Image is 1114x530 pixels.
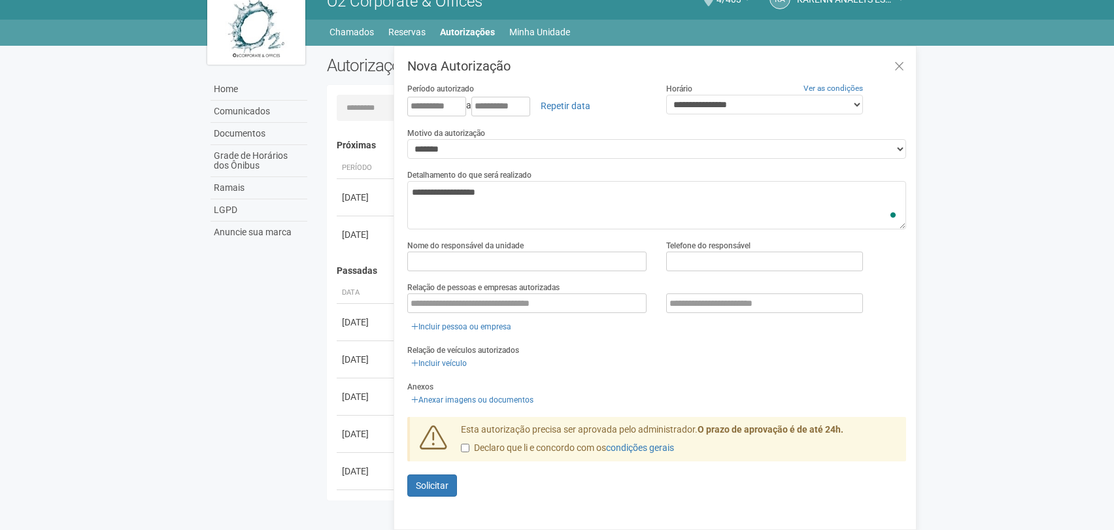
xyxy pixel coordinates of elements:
[532,95,599,117] a: Repetir data
[451,423,906,461] div: Esta autorização precisa ser aprovada pelo administrador.
[407,181,906,229] textarea: To enrich screen reader interactions, please activate Accessibility in Grammarly extension settings
[461,442,674,455] label: Declaro que li e concordo com os
[342,228,390,241] div: [DATE]
[666,240,751,252] label: Telefone do responsável
[666,83,692,95] label: Horário
[337,266,897,276] h4: Passadas
[211,199,307,222] a: LGPD
[329,23,374,41] a: Chamados
[211,78,307,101] a: Home
[342,316,390,329] div: [DATE]
[407,83,474,95] label: Período autorizado
[461,444,469,452] input: Declaro que li e concordo com oscondições gerais
[407,95,647,117] div: a
[342,191,390,204] div: [DATE]
[407,320,515,334] a: Incluir pessoa ou empresa
[211,101,307,123] a: Comunicados
[211,177,307,199] a: Ramais
[337,141,897,150] h4: Próximas
[211,222,307,243] a: Anuncie sua marca
[698,424,843,435] strong: O prazo de aprovação é de até 24h.
[407,282,560,293] label: Relação de pessoas e empresas autorizadas
[407,59,906,73] h3: Nova Autorização
[407,169,532,181] label: Detalhamento do que será realizado
[407,393,537,407] a: Anexar imagens ou documentos
[342,390,390,403] div: [DATE]
[407,356,471,371] a: Incluir veículo
[606,442,674,453] a: condições gerais
[407,344,519,356] label: Relação de veículos autorizados
[407,474,457,497] button: Solicitar
[388,23,426,41] a: Reservas
[337,157,396,179] th: Período
[342,465,390,478] div: [DATE]
[337,282,396,304] th: Data
[211,145,307,177] a: Grade de Horários dos Ônibus
[407,381,433,393] label: Anexos
[416,480,448,491] span: Solicitar
[211,123,307,145] a: Documentos
[327,56,607,75] h2: Autorizações
[342,353,390,366] div: [DATE]
[509,23,570,41] a: Minha Unidade
[407,127,485,139] label: Motivo da autorização
[342,427,390,440] div: [DATE]
[407,240,524,252] label: Nome do responsável da unidade
[440,23,495,41] a: Autorizações
[803,84,863,93] a: Ver as condições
